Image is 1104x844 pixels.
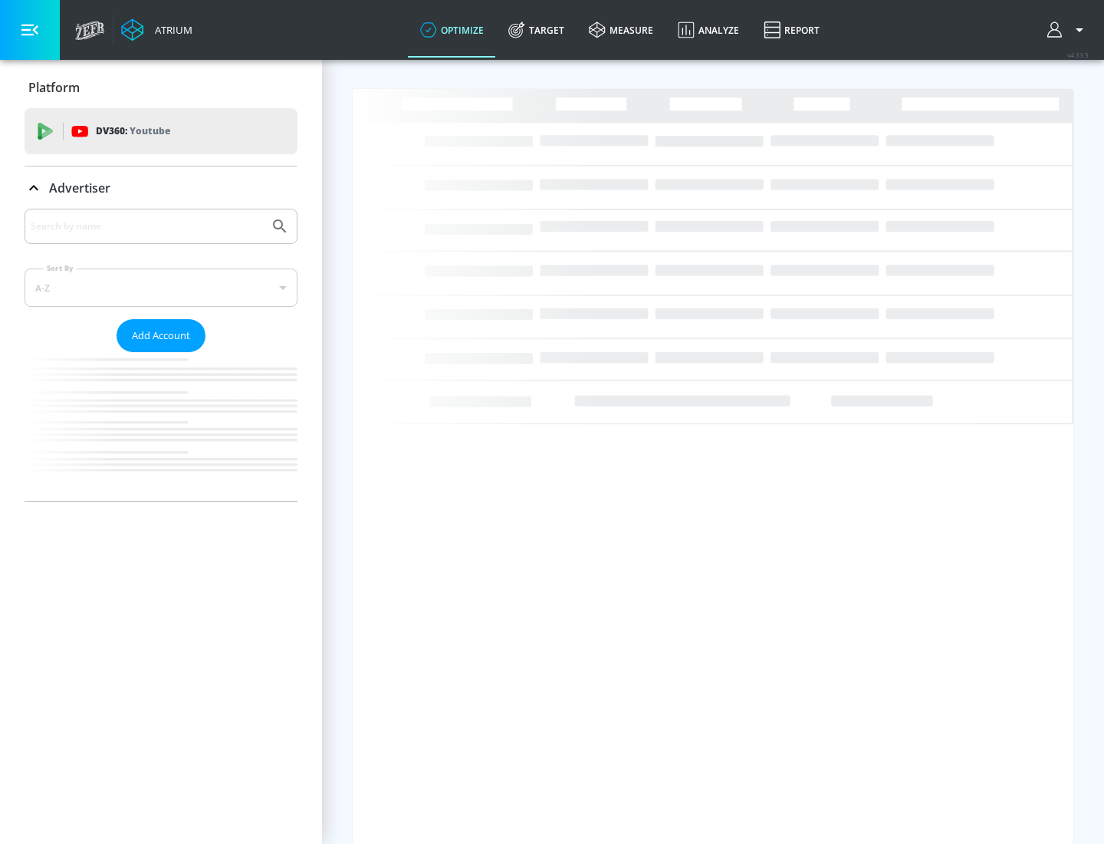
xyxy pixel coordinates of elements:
[96,123,170,140] p: DV360:
[25,269,297,307] div: A-Z
[130,123,170,139] p: Youtube
[408,2,496,58] a: optimize
[25,209,297,501] div: Advertiser
[49,180,110,196] p: Advertiser
[132,327,190,345] span: Add Account
[31,216,263,236] input: Search by name
[751,2,832,58] a: Report
[121,18,192,41] a: Atrium
[28,79,80,96] p: Platform
[25,166,297,209] div: Advertiser
[25,108,297,154] div: DV360: Youtube
[25,352,297,501] nav: list of Advertiser
[149,23,192,37] div: Atrium
[577,2,665,58] a: measure
[25,66,297,109] div: Platform
[665,2,751,58] a: Analyze
[1067,51,1089,59] span: v 4.33.5
[117,319,205,352] button: Add Account
[44,263,77,273] label: Sort By
[496,2,577,58] a: Target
